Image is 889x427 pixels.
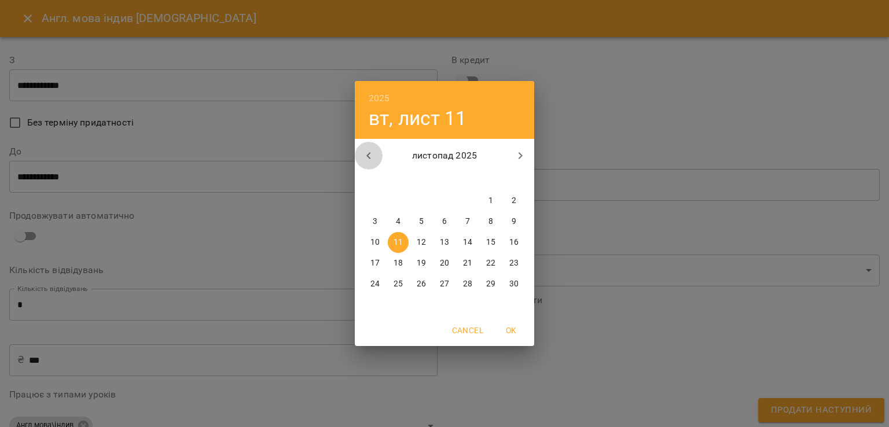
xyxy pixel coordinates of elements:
[486,237,495,248] p: 15
[480,232,501,253] button: 15
[457,253,478,274] button: 21
[434,232,455,253] button: 13
[440,237,449,248] p: 13
[493,320,530,341] button: OK
[369,90,390,106] button: 2025
[447,320,488,341] button: Cancel
[417,278,426,290] p: 26
[512,195,516,207] p: 2
[388,211,409,232] button: 4
[442,216,447,227] p: 6
[365,274,385,295] button: 24
[463,237,472,248] p: 14
[504,211,524,232] button: 9
[370,257,380,269] p: 17
[417,257,426,269] p: 19
[480,253,501,274] button: 22
[434,211,455,232] button: 6
[388,232,409,253] button: 11
[509,257,519,269] p: 23
[457,274,478,295] button: 28
[365,232,385,253] button: 10
[509,237,519,248] p: 16
[488,216,493,227] p: 8
[388,253,409,274] button: 18
[440,257,449,269] p: 20
[509,278,519,290] p: 30
[419,216,424,227] p: 5
[504,190,524,211] button: 2
[370,237,380,248] p: 10
[434,274,455,295] button: 27
[504,253,524,274] button: 23
[411,211,432,232] button: 5
[480,173,501,185] span: сб
[463,278,472,290] p: 28
[452,323,483,337] span: Cancel
[488,195,493,207] p: 1
[457,173,478,185] span: пт
[480,274,501,295] button: 29
[411,253,432,274] button: 19
[486,278,495,290] p: 29
[396,216,401,227] p: 4
[365,211,385,232] button: 3
[504,232,524,253] button: 16
[388,274,409,295] button: 25
[440,278,449,290] p: 27
[480,190,501,211] button: 1
[486,257,495,269] p: 22
[512,216,516,227] p: 9
[369,106,467,130] button: вт, лист 11
[463,257,472,269] p: 21
[365,253,385,274] button: 17
[394,237,403,248] p: 11
[373,216,377,227] p: 3
[394,278,403,290] p: 25
[504,173,524,185] span: нд
[365,173,385,185] span: пн
[417,237,426,248] p: 12
[497,323,525,337] span: OK
[411,232,432,253] button: 12
[457,232,478,253] button: 14
[370,278,380,290] p: 24
[411,274,432,295] button: 26
[457,211,478,232] button: 7
[480,211,501,232] button: 8
[434,253,455,274] button: 20
[434,173,455,185] span: чт
[394,257,403,269] p: 18
[411,173,432,185] span: ср
[465,216,470,227] p: 7
[383,149,507,163] p: листопад 2025
[388,173,409,185] span: вт
[504,274,524,295] button: 30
